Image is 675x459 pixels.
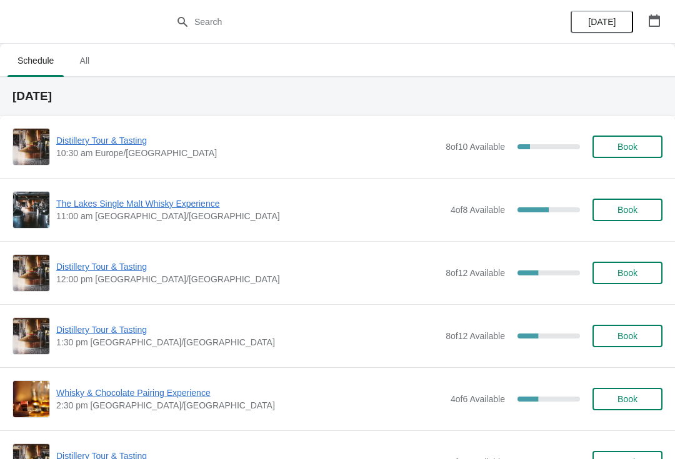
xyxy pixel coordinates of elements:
button: Book [592,388,662,410]
span: Distillery Tour & Tasting [56,134,439,147]
span: 11:00 am [GEOGRAPHIC_DATA]/[GEOGRAPHIC_DATA] [56,210,444,222]
span: 12:00 pm [GEOGRAPHIC_DATA]/[GEOGRAPHIC_DATA] [56,273,439,285]
span: Book [617,394,637,404]
span: Distillery Tour & Tasting [56,260,439,273]
span: 8 of 10 Available [446,142,505,152]
span: The Lakes Single Malt Whisky Experience [56,197,444,210]
input: Search [194,11,506,33]
span: Schedule [7,49,64,72]
button: [DATE] [571,11,633,33]
span: Distillery Tour & Tasting [56,323,439,336]
span: All [69,49,100,72]
span: Book [617,331,637,341]
button: Book [592,136,662,158]
img: Distillery Tour & Tasting | | 1:30 pm Europe/London [13,318,49,354]
span: 4 of 6 Available [451,394,505,404]
span: 2:30 pm [GEOGRAPHIC_DATA]/[GEOGRAPHIC_DATA] [56,399,444,412]
img: Distillery Tour & Tasting | | 10:30 am Europe/London [13,129,49,165]
span: 4 of 8 Available [451,205,505,215]
span: Book [617,268,637,278]
span: [DATE] [588,17,616,27]
h2: [DATE] [12,90,662,102]
span: 8 of 12 Available [446,331,505,341]
span: Book [617,205,637,215]
img: Distillery Tour & Tasting | | 12:00 pm Europe/London [13,255,49,291]
span: Whisky & Chocolate Pairing Experience [56,387,444,399]
span: Book [617,142,637,152]
img: Whisky & Chocolate Pairing Experience | | 2:30 pm Europe/London [13,381,49,417]
span: 10:30 am Europe/[GEOGRAPHIC_DATA] [56,147,439,159]
img: The Lakes Single Malt Whisky Experience | | 11:00 am Europe/London [13,192,49,228]
span: 8 of 12 Available [446,268,505,278]
button: Book [592,199,662,221]
span: 1:30 pm [GEOGRAPHIC_DATA]/[GEOGRAPHIC_DATA] [56,336,439,348]
button: Book [592,325,662,347]
button: Book [592,262,662,284]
